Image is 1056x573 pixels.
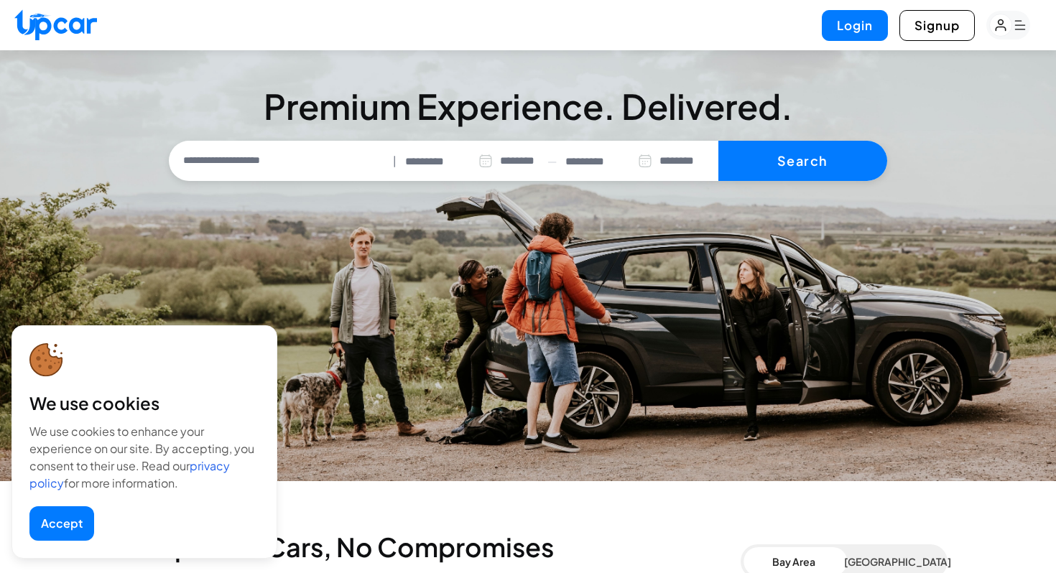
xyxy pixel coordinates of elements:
div: We use cookies [29,391,259,414]
span: — [547,153,557,169]
img: Upcar Logo [14,9,97,40]
div: We use cookies to enhance your experience on our site. By accepting, you consent to their use. Re... [29,423,259,492]
img: cookie-icon.svg [29,343,63,377]
button: Accept [29,506,94,541]
button: Search [718,141,887,181]
span: | [393,153,397,169]
button: Login [822,10,888,41]
h3: Premium Experience. Delivered. [169,89,887,124]
h2: Handpicked Cars, No Compromises [108,533,741,562]
button: Signup [899,10,975,41]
